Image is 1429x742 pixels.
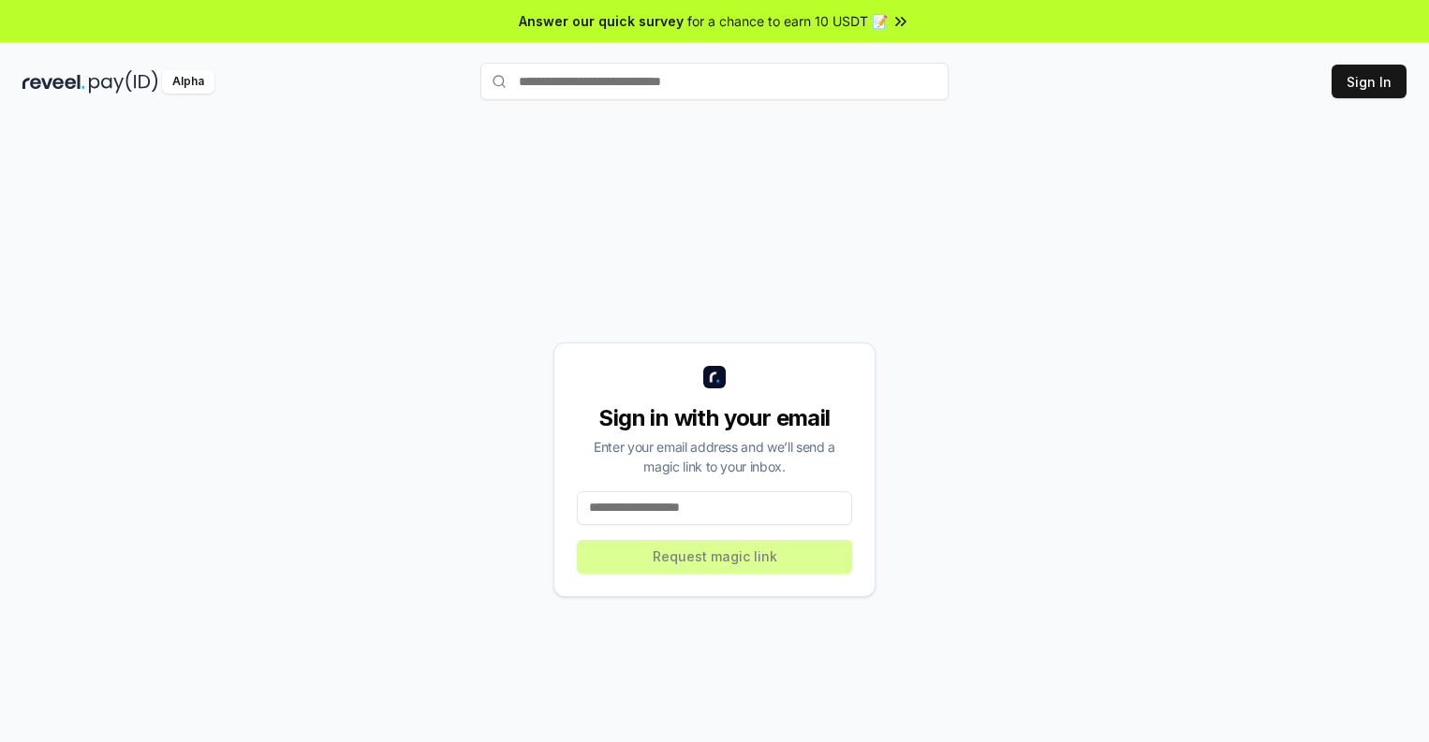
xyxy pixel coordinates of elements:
[1332,65,1407,98] button: Sign In
[22,70,85,94] img: reveel_dark
[162,70,214,94] div: Alpha
[577,437,852,476] div: Enter your email address and we’ll send a magic link to your inbox.
[89,70,158,94] img: pay_id
[519,11,684,31] span: Answer our quick survey
[687,11,888,31] span: for a chance to earn 10 USDT 📝
[577,403,852,433] div: Sign in with your email
[703,366,726,388] img: logo_small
